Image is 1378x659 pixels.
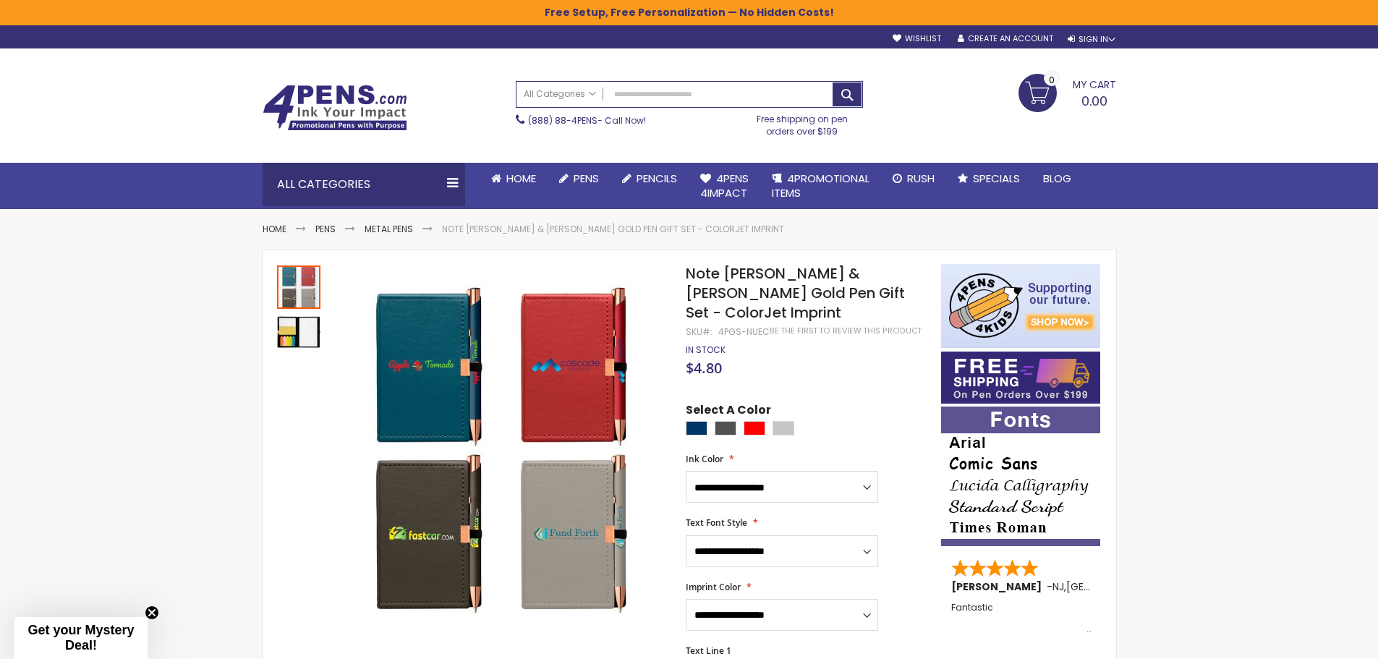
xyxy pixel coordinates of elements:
div: Silver [773,421,794,435]
span: Rush [907,171,935,186]
div: Note Caddy & Crosby Rose Gold Pen Gift Set - ColorJet Imprint [277,309,320,354]
span: Note [PERSON_NAME] & [PERSON_NAME] Gold Pen Gift Set - ColorJet Imprint [686,263,905,323]
span: Select A Color [686,402,771,422]
img: Note Caddy & Crosby Rose Gold Pen Gift Set - ColorJet Imprint [277,310,320,354]
a: Blog [1032,163,1083,195]
div: All Categories [263,163,465,206]
span: Text Font Style [686,516,747,529]
div: Fantastic [951,603,1092,634]
a: All Categories [516,82,603,106]
div: Get your Mystery Deal!Close teaser [14,617,148,659]
a: (888) 88-4PENS [528,114,597,127]
div: Note Caddy & Crosby Rose Gold Pen Gift Set - ColorJet Imprint [277,264,322,309]
img: 4Pens Custom Pens and Promotional Products [263,85,407,131]
a: Home [263,223,286,235]
span: 4Pens 4impact [700,171,749,200]
span: - Call Now! [528,114,646,127]
div: Sign In [1068,34,1115,45]
a: Pens [315,223,336,235]
span: Text Line 1 [686,645,731,657]
span: Ink Color [686,453,723,465]
div: Gunmetal [715,421,736,435]
span: Pens [574,171,599,186]
span: In stock [686,344,726,356]
span: NJ [1052,579,1064,594]
a: Specials [946,163,1032,195]
span: [GEOGRAPHIC_DATA] [1066,579,1173,594]
a: 4Pens4impact [689,163,760,210]
img: Free shipping on orders over $199 [941,352,1100,404]
a: 4PROMOTIONALITEMS [760,163,881,210]
span: 0.00 [1081,92,1107,110]
span: $4.80 [686,358,722,378]
span: Get your Mystery Deal! [27,623,134,652]
a: Home [480,163,548,195]
span: Pencils [637,171,677,186]
span: Imprint Color [686,581,741,593]
span: All Categories [524,88,596,100]
img: 4pens 4 kids [941,264,1100,348]
div: Free shipping on pen orders over $199 [741,108,863,137]
a: Pens [548,163,611,195]
span: 4PROMOTIONAL ITEMS [772,171,869,200]
iframe: Google Customer Reviews [1259,620,1378,659]
a: Metal Pens [365,223,413,235]
a: Be the first to review this product [770,326,922,336]
span: - , [1047,579,1173,594]
span: [PERSON_NAME] [951,579,1047,594]
span: 0 [1049,73,1055,87]
span: Blog [1043,171,1071,186]
span: Specials [973,171,1020,186]
div: 4PGS-NUEC [718,326,770,338]
div: Red [744,421,765,435]
div: Navy Blue [686,421,707,435]
img: font-personalization-examples [941,407,1100,546]
img: Note Caddy & Crosby Rose Gold Pen Gift Set - ColorJet Imprint [336,285,667,616]
a: Create an Account [958,33,1053,44]
a: 0.00 0 [1018,74,1116,110]
div: Availability [686,344,726,356]
a: Wishlist [893,33,941,44]
button: Close teaser [145,605,159,620]
a: Rush [881,163,946,195]
li: Note [PERSON_NAME] & [PERSON_NAME] Gold Pen Gift Set - ColorJet Imprint [442,224,784,235]
strong: SKU [686,326,713,338]
a: Pencils [611,163,689,195]
span: Home [506,171,536,186]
